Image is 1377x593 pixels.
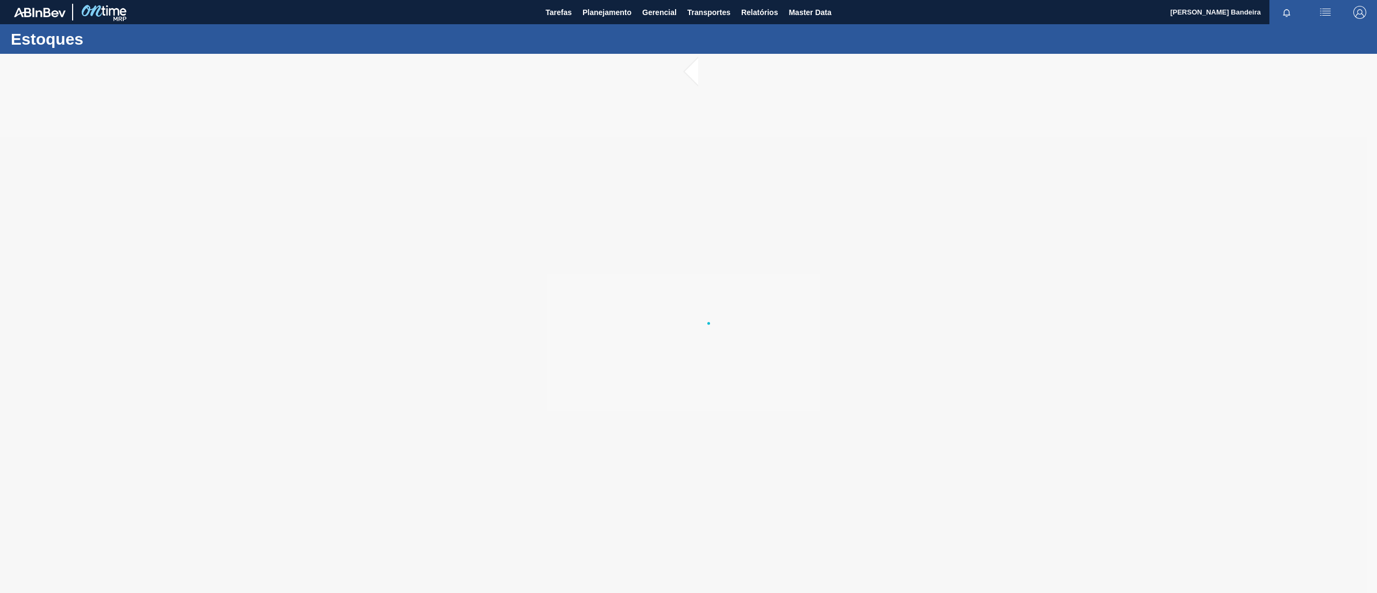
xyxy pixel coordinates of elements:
span: Master Data [789,6,831,19]
span: Relatórios [741,6,778,19]
img: Logout [1353,6,1366,19]
img: userActions [1319,6,1332,19]
span: Tarefas [545,6,572,19]
h1: Estoques [11,33,202,45]
span: Transportes [687,6,730,19]
button: Notificações [1269,5,1304,20]
span: Planejamento [583,6,631,19]
span: Gerencial [642,6,677,19]
img: TNhmsLtSVTkK8tSr43FrP2fwEKptu5GPRR3wAAAABJRU5ErkJggg== [14,8,66,17]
